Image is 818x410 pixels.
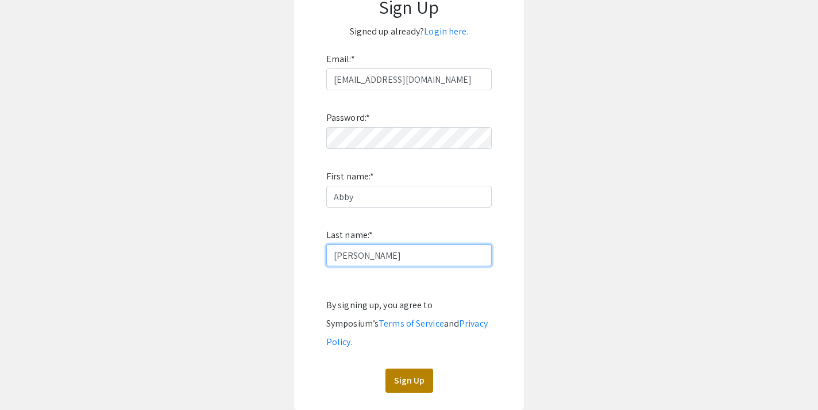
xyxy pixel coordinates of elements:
[326,167,374,186] label: First name:
[306,22,512,41] p: Signed up already?
[9,358,49,401] iframe: Chat
[326,50,355,68] label: Email:
[326,296,492,351] div: By signing up, you agree to Symposium’s and .
[326,109,370,127] label: Password:
[379,317,444,329] a: Terms of Service
[424,25,468,37] a: Login here.
[326,317,488,348] a: Privacy Policy
[385,369,433,393] button: Sign Up
[326,226,373,244] label: Last name:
